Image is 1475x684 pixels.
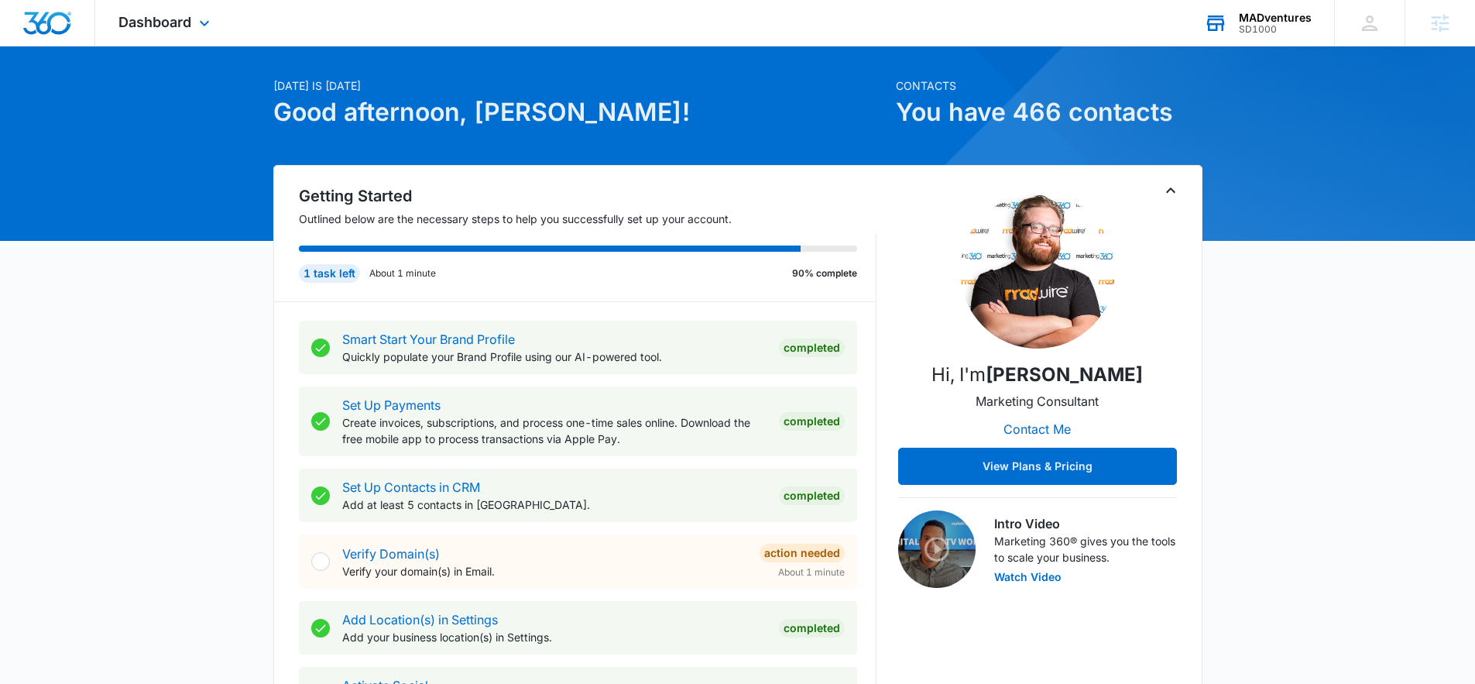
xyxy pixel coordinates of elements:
[779,412,845,431] div: Completed
[779,339,845,357] div: Completed
[898,510,976,588] img: Intro Video
[896,77,1202,94] p: Contacts
[342,612,498,627] a: Add Location(s) in Settings
[1239,12,1312,24] div: account name
[342,546,440,562] a: Verify Domain(s)
[369,266,436,280] p: About 1 minute
[988,411,1086,448] button: Contact Me
[342,414,767,447] p: Create invoices, subscriptions, and process one-time sales online. Download the free mobile app t...
[896,94,1202,131] h1: You have 466 contacts
[994,572,1062,583] button: Watch Video
[342,349,767,365] p: Quickly populate your Brand Profile using our AI-powered tool.
[118,14,191,30] span: Dashboard
[342,563,747,579] p: Verify your domain(s) in Email.
[299,184,876,208] h2: Getting Started
[760,544,845,562] div: Action Needed
[898,448,1177,485] button: View Plans & Pricing
[342,629,767,645] p: Add your business location(s) in Settings.
[342,497,767,513] p: Add at least 5 contacts in [GEOGRAPHIC_DATA].
[1239,24,1312,35] div: account id
[342,397,441,413] a: Set Up Payments
[299,264,360,283] div: 1 task left
[994,533,1177,565] p: Marketing 360® gives you the tools to scale your business.
[342,479,480,495] a: Set Up Contacts in CRM
[299,211,876,227] p: Outlined below are the necessary steps to help you successfully set up your account.
[792,266,857,280] p: 90% complete
[778,565,845,579] span: About 1 minute
[779,619,845,638] div: Completed
[273,94,887,131] h1: Good afternoon, [PERSON_NAME]!
[960,194,1115,349] img: Tyler Peterson
[273,77,887,94] p: [DATE] is [DATE]
[779,486,845,505] div: Completed
[931,361,1143,389] p: Hi, I'm
[1161,181,1180,200] button: Toggle Collapse
[976,392,1099,411] p: Marketing Consultant
[986,363,1143,386] strong: [PERSON_NAME]
[994,514,1177,533] h3: Intro Video
[342,332,515,347] a: Smart Start Your Brand Profile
